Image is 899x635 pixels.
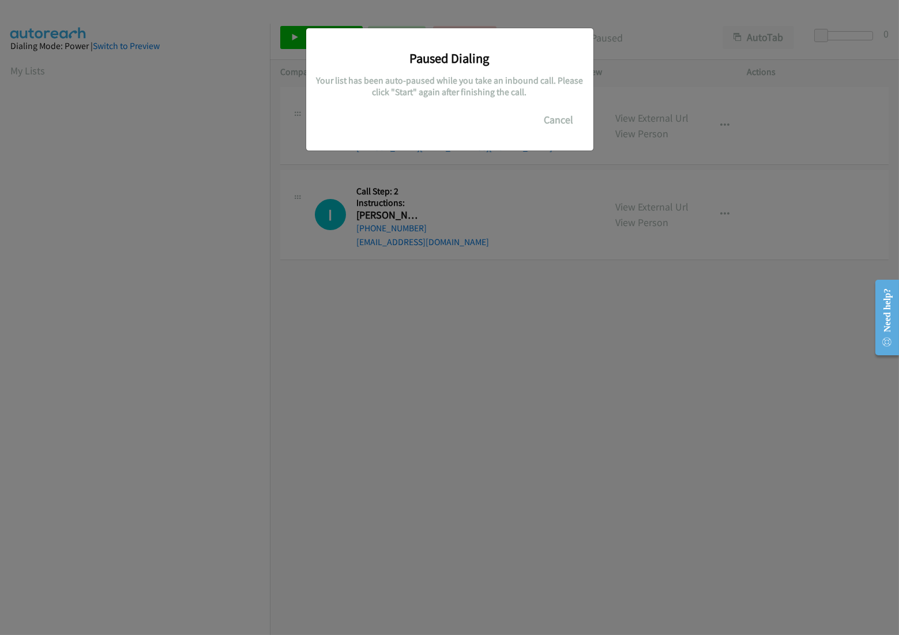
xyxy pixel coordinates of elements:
[533,108,585,131] button: Cancel
[315,50,585,66] h3: Paused Dialing
[315,75,585,97] h5: Your list has been auto-paused while you take an inbound call. Please click "Start" again after f...
[866,272,899,363] iframe: Resource Center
